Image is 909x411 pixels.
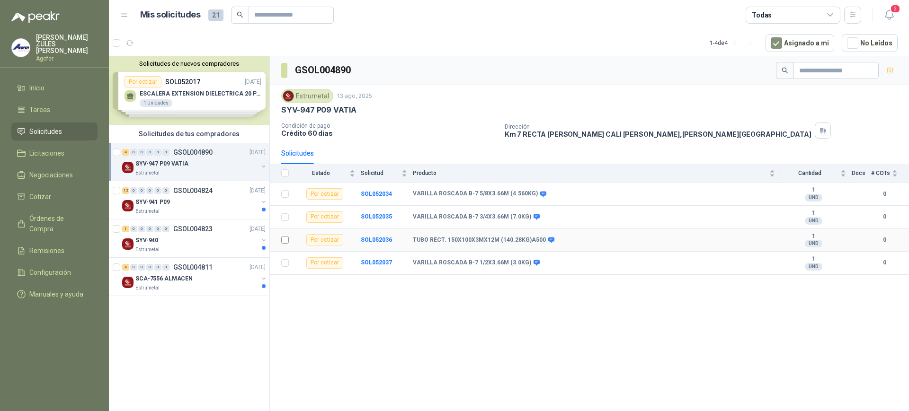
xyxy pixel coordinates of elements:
div: 4 [122,264,129,271]
img: Company Logo [12,39,30,57]
div: Solicitudes [281,148,314,158]
div: 0 [146,187,153,194]
b: 1 [781,255,846,263]
p: SCA-7556 ALMACEN [135,274,193,283]
span: Estado [294,170,348,176]
div: 0 [138,226,145,232]
div: Estrumetal [281,89,333,103]
th: Producto [413,164,781,183]
a: SOL052035 [361,213,392,220]
th: # COTs [871,164,909,183]
a: 12 0 0 0 0 0 GSOL004824[DATE] Company LogoSYV-941 P09Estrumetal [122,185,267,215]
h3: GSOL004890 [295,63,352,78]
p: SYV-940 [135,236,158,245]
div: Solicitudes de tus compradores [109,125,269,143]
span: 21 [208,9,223,21]
b: TUBO RECT. 150X100X3MX12M (140.28KG)A500 [413,236,546,244]
div: 0 [138,187,145,194]
b: 0 [871,212,898,221]
p: GSOL004890 [173,149,213,156]
div: Por cotizar [306,188,343,200]
b: VARILLA ROSCADA B-7 5/8X3.66M (4.560KG) [413,190,538,198]
a: Licitaciones [11,144,98,162]
div: 0 [154,187,161,194]
a: Manuales y ayuda [11,285,98,303]
p: [DATE] [250,263,266,272]
div: UND [805,194,822,201]
div: 0 [154,149,161,156]
h1: Mis solicitudes [140,8,201,22]
span: Negociaciones [29,170,73,180]
div: 0 [138,149,145,156]
a: Cotizar [11,188,98,206]
a: Negociaciones [11,166,98,184]
div: 0 [162,187,169,194]
div: Solicitudes de nuevos compradoresPor cotizarSOL052017[DATE] ESCALERA EXTENSION DIELECTRICA 20 PAS... [109,56,269,125]
p: Km 7 RECTA [PERSON_NAME] CALI [PERSON_NAME] , [PERSON_NAME][GEOGRAPHIC_DATA] [505,130,811,138]
img: Company Logo [122,162,134,173]
a: 4 0 0 0 0 0 GSOL004890[DATE] Company LogoSYV-947 P09 VATIAEstrumetal [122,147,267,177]
span: Solicitud [361,170,400,176]
div: Todas [752,10,772,20]
p: 13 ago, 2025 [337,92,372,101]
img: Company Logo [122,238,134,250]
p: Condición de pago [281,122,497,129]
b: VARILLA ROSCADA B-7 3/4X3.66M (7.0KG) [413,213,531,221]
p: Estrumetal [135,246,160,254]
p: [PERSON_NAME] ZULES [PERSON_NAME] [36,34,98,54]
span: search [237,11,243,18]
a: Tareas [11,101,98,119]
div: 0 [162,226,169,232]
div: 0 [162,264,169,271]
img: Company Logo [122,200,134,211]
span: Licitaciones [29,148,64,158]
a: Órdenes de Compra [11,210,98,238]
div: 0 [154,264,161,271]
p: SYV-947 P09 VATIA [281,105,356,115]
span: Solicitudes [29,126,62,137]
span: Remisiones [29,245,64,256]
a: SOL052037 [361,259,392,266]
b: 1 [781,233,846,240]
span: # COTs [871,170,890,176]
b: 1 [781,186,846,194]
p: GSOL004811 [173,264,213,271]
a: Inicio [11,79,98,97]
span: 2 [890,4,900,13]
button: 2 [881,7,898,24]
a: SOL052034 [361,191,392,197]
div: 0 [130,264,137,271]
p: SYV-947 P09 VATIA [135,159,188,168]
p: Estrumetal [135,208,160,215]
div: 0 [138,264,145,271]
a: SOL052036 [361,236,392,243]
a: Remisiones [11,242,98,260]
button: Asignado a mi [766,34,834,52]
div: 0 [146,149,153,156]
th: Solicitud [361,164,413,183]
p: Estrumetal [135,169,160,177]
div: UND [805,263,822,271]
b: VARILLA ROSCADA B-7 1/2X3.66M (3.0KG) [413,259,531,267]
span: Inicio [29,83,45,93]
div: 0 [162,149,169,156]
div: 0 [146,264,153,271]
div: 1 [122,226,129,232]
span: Producto [413,170,767,176]
p: [DATE] [250,148,266,157]
th: Cantidad [781,164,852,183]
img: Company Logo [283,91,294,101]
span: Manuales y ayuda [29,289,83,299]
p: Estrumetal [135,284,160,292]
div: Por cotizar [306,211,343,223]
div: 0 [130,226,137,232]
th: Estado [294,164,361,183]
button: Solicitudes de nuevos compradores [113,60,266,67]
span: Cotizar [29,192,51,202]
div: 4 [122,149,129,156]
p: SYV-941 P09 [135,198,170,207]
span: search [782,67,788,74]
